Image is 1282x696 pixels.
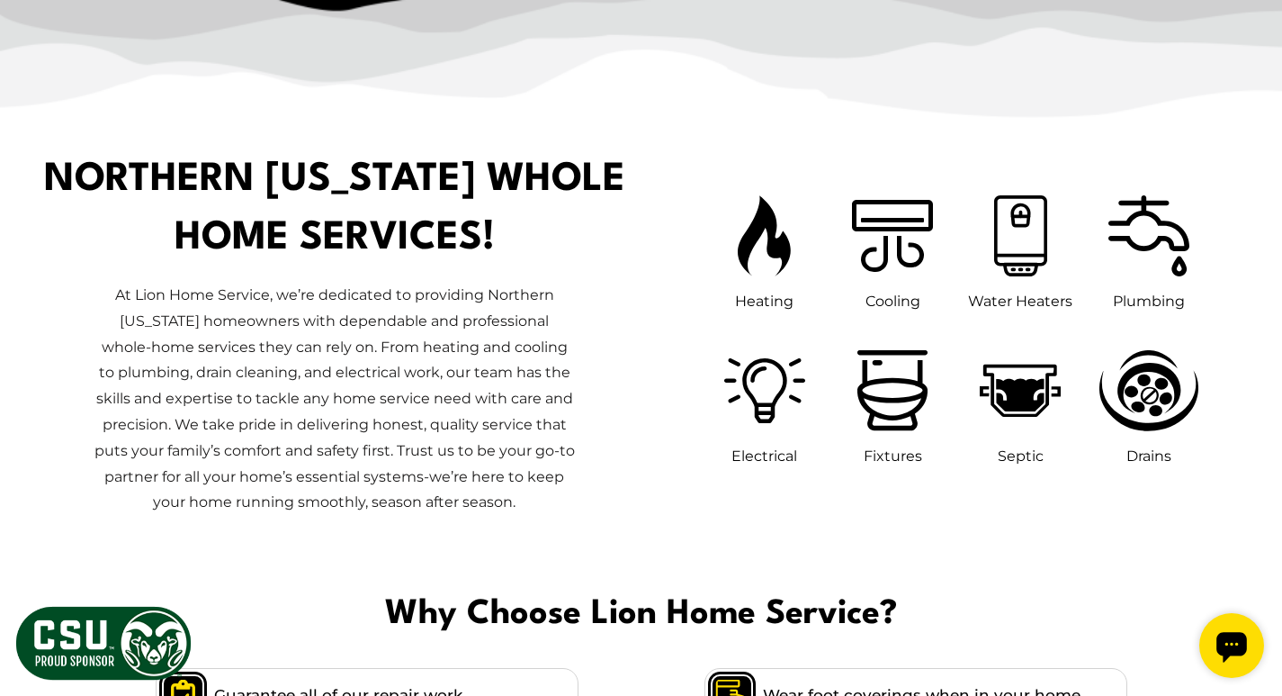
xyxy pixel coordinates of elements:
[729,186,800,314] a: Heating
[864,447,922,465] span: Fixtures
[865,293,920,310] span: Cooling
[735,293,793,310] span: Heating
[843,186,942,314] a: Cooling
[848,341,937,469] a: Fixtures
[1126,447,1171,465] span: Drains
[968,186,1072,314] a: Water Heaters
[1090,341,1207,469] a: Drains
[1113,293,1185,310] span: Plumbing
[998,447,1044,465] span: Septic
[715,341,814,469] a: Electrical
[14,588,1268,642] span: Why Choose Lion Home Service?
[7,7,72,72] div: Open chat widget
[731,447,797,465] span: Electrical
[968,293,1072,310] span: Water Heaters
[42,151,627,268] h1: Northern [US_STATE] Whole Home Services!
[13,604,193,682] img: CSU Sponsor Badge
[94,283,576,516] p: At Lion Home Service, we’re dedicated to providing Northern [US_STATE] homeowners with dependable...
[971,341,1070,469] a: Septic
[1099,186,1198,314] a: Plumbing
